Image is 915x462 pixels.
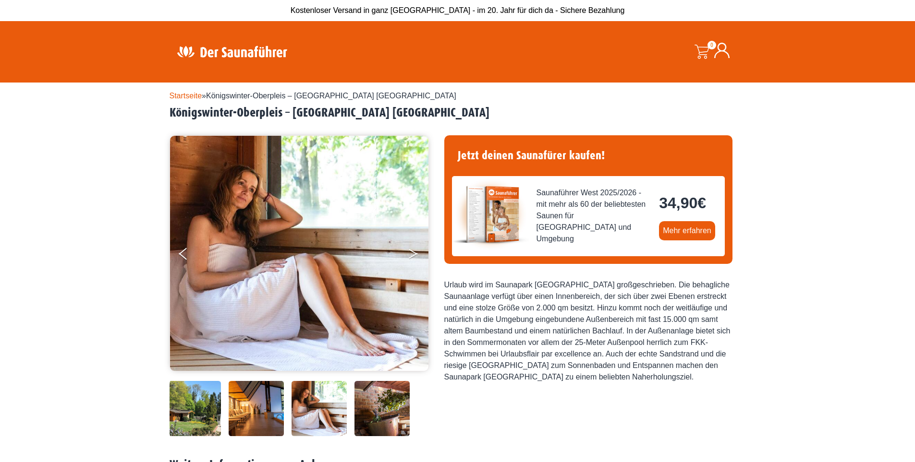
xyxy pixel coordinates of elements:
[179,244,203,268] button: Previous
[537,187,652,245] span: Saunaführer West 2025/2026 - mit mehr als 60 der beliebtesten Saunen für [GEOGRAPHIC_DATA] und Um...
[170,92,456,100] span: »
[170,106,746,120] h2: Königswinter-Oberpleis – [GEOGRAPHIC_DATA] [GEOGRAPHIC_DATA]
[697,194,706,212] span: €
[452,143,725,168] h4: Jetzt deinen Saunafürer kaufen!
[708,41,716,49] span: 0
[206,92,456,100] span: Königswinter-Oberpleis – [GEOGRAPHIC_DATA] [GEOGRAPHIC_DATA]
[659,221,715,240] a: Mehr erfahren
[444,279,732,383] div: Urlaub wird im Saunapark [GEOGRAPHIC_DATA] großgeschrieben. Die behagliche Saunaanlage verfügt üb...
[408,244,432,268] button: Next
[170,92,202,100] a: Startseite
[291,6,625,14] span: Kostenloser Versand in ganz [GEOGRAPHIC_DATA] - im 20. Jahr für dich da - Sichere Bezahlung
[452,176,529,253] img: der-saunafuehrer-2025-west.jpg
[659,194,706,212] bdi: 34,90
